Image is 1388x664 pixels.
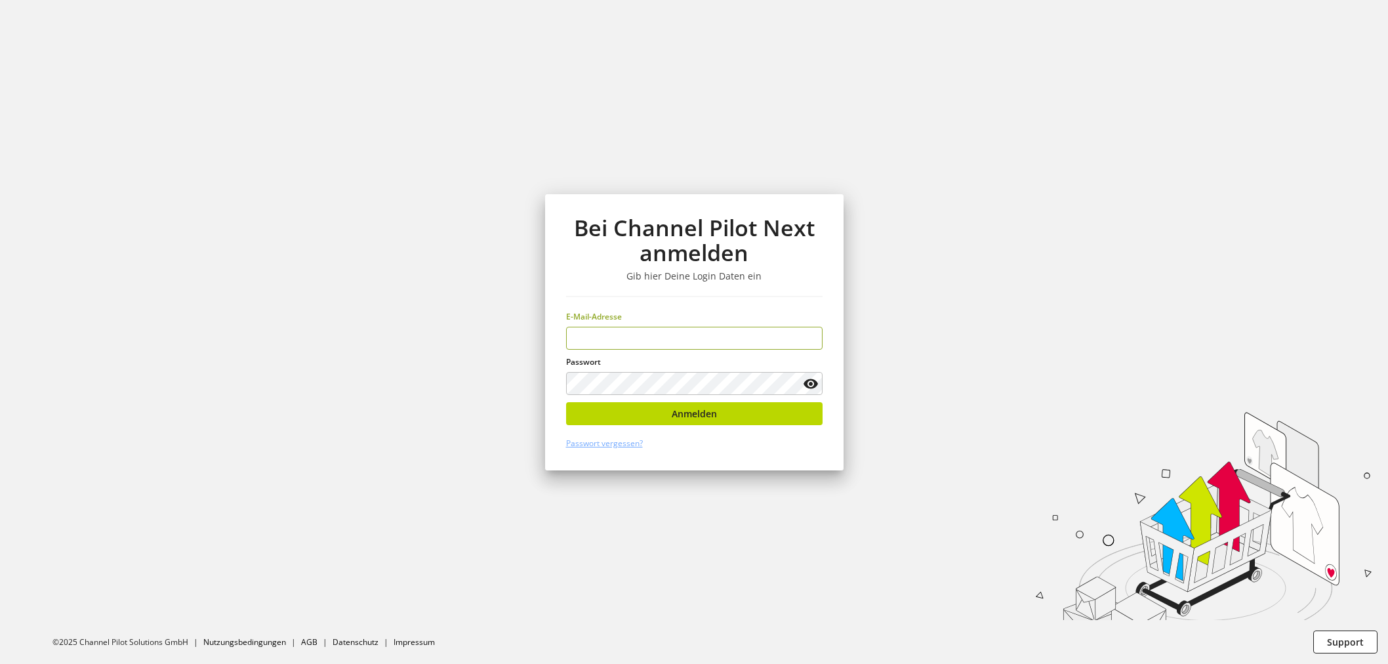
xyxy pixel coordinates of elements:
span: E-Mail-Adresse [566,311,622,322]
a: AGB [301,636,317,648]
a: Passwort vergessen? [566,438,643,449]
li: ©2025 Channel Pilot Solutions GmbH [52,636,203,648]
button: Anmelden [566,402,823,425]
span: Anmelden [672,407,717,421]
h1: Bei Channel Pilot Next anmelden [566,215,823,266]
a: Impressum [394,636,435,648]
h3: Gib hier Deine Login Daten ein [566,270,823,282]
a: Nutzungsbedingungen [203,636,286,648]
a: Datenschutz [333,636,378,648]
span: Passwort [566,356,601,367]
span: Support [1327,635,1364,649]
button: Support [1313,631,1378,654]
